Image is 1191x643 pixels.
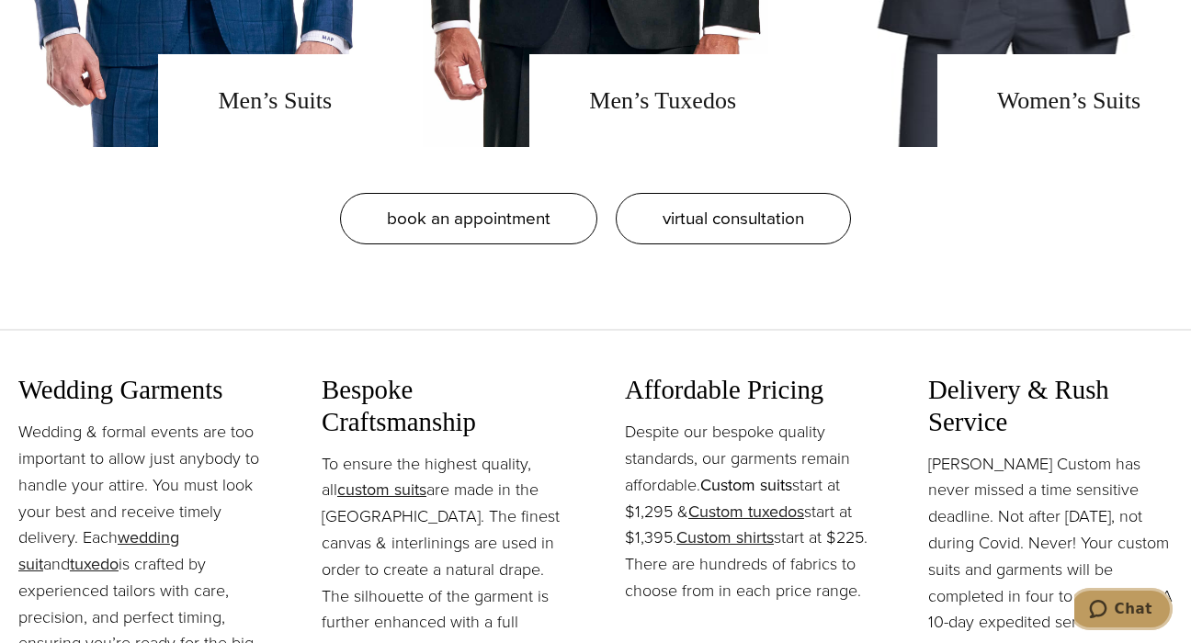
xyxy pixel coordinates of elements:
a: tuxedo [70,552,119,576]
h3: Bespoke Craftsmanship [322,374,566,437]
span: book an appointment [387,205,550,231]
a: Custom tuxedos [688,500,804,524]
a: Custom shirts [676,525,774,549]
span: virtual consultation [663,205,804,231]
a: book an appointment [340,193,597,244]
p: Despite our bespoke quality standards, our garments remain affordable. start at $1,295 & start at... [625,419,869,604]
h3: Wedding Garments [18,374,263,406]
a: Custom suits [700,473,792,497]
a: virtual consultation [616,193,851,244]
a: custom suits [337,478,426,502]
h3: Delivery & Rush Service [928,374,1173,437]
h3: Affordable Pricing [625,374,869,406]
iframe: Opens a widget where you can chat to one of our agents [1074,588,1173,634]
